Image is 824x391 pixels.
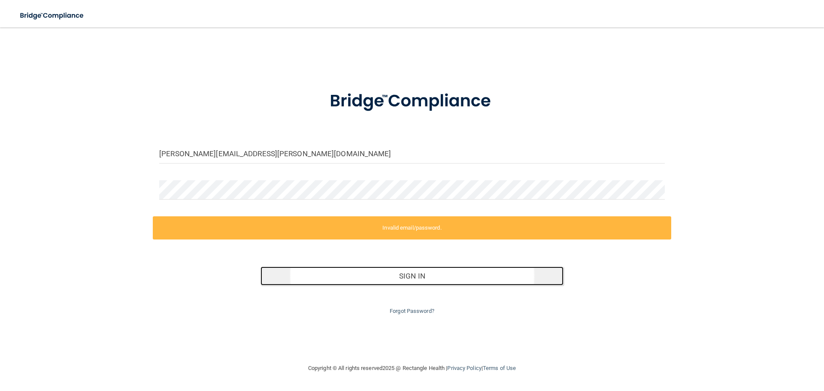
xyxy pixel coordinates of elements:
[153,216,671,239] label: Invalid email/password.
[255,355,569,382] div: Copyright © All rights reserved 2025 @ Rectangle Health | |
[483,365,516,371] a: Terms of Use
[447,365,481,371] a: Privacy Policy
[390,308,434,314] a: Forgot Password?
[159,144,665,164] input: Email
[312,79,512,124] img: bridge_compliance_login_screen.278c3ca4.svg
[261,267,564,285] button: Sign In
[676,330,814,364] iframe: Drift Widget Chat Controller
[13,7,92,24] img: bridge_compliance_login_screen.278c3ca4.svg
